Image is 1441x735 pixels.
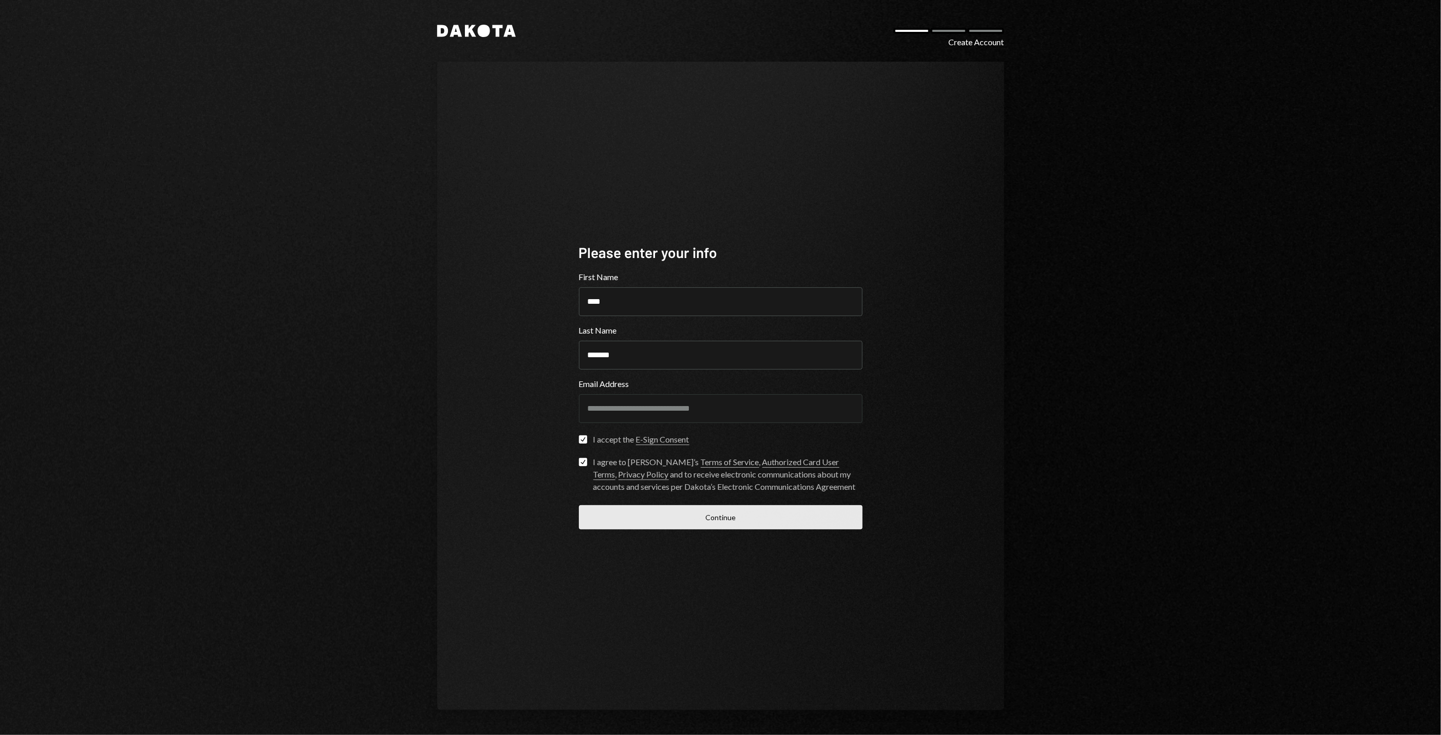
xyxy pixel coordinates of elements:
[579,505,863,529] button: Continue
[593,456,863,493] div: I agree to [PERSON_NAME]’s , , and to receive electronic communications about my accounts and ser...
[579,378,863,390] label: Email Address
[619,469,669,480] a: Privacy Policy
[949,36,1004,48] div: Create Account
[579,435,587,444] button: I accept the E-Sign Consent
[579,243,863,263] div: Please enter your info
[579,271,863,283] label: First Name
[593,433,689,446] div: I accept the
[579,324,863,337] label: Last Name
[636,434,689,445] a: E-Sign Consent
[701,457,759,468] a: Terms of Service
[593,457,839,480] a: Authorized Card User Terms
[579,458,587,466] button: I agree to [PERSON_NAME]’s Terms of Service, Authorized Card User Terms, Privacy Policy and to re...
